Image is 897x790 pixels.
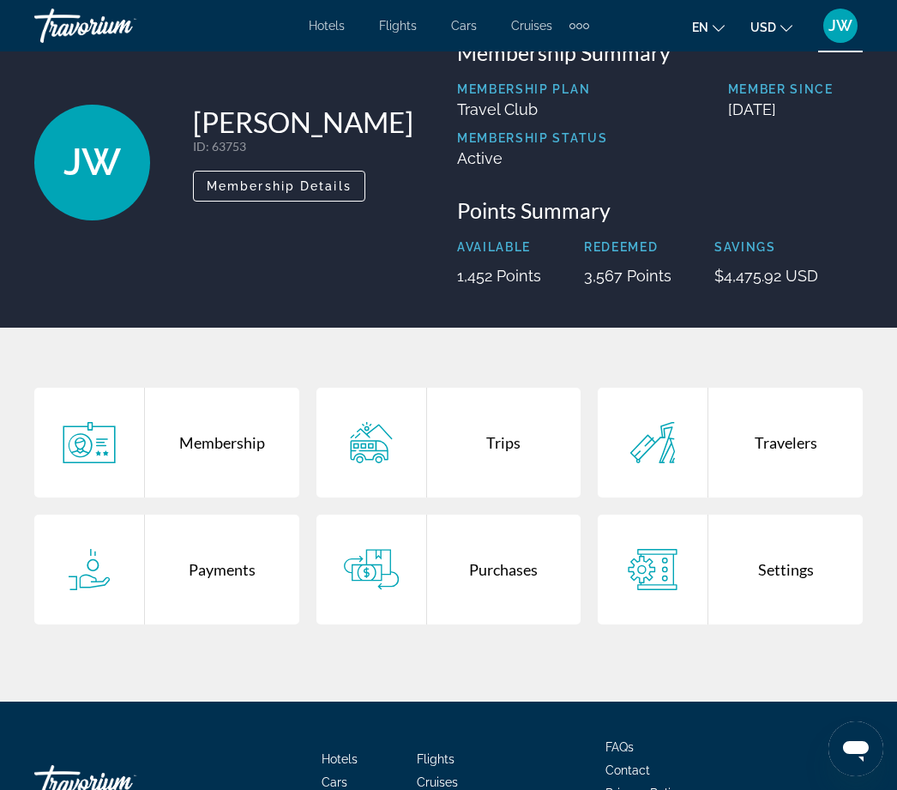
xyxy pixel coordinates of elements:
[828,17,852,34] span: JW
[708,515,863,624] div: Settings
[193,174,365,193] a: Membership Details
[427,515,581,624] div: Purchases
[145,388,299,498] div: Membership
[818,8,863,44] button: User Menu
[828,721,883,776] iframe: Button to launch messaging window
[207,179,352,193] span: Membership Details
[714,267,818,285] p: $4,475.92 USD
[457,197,863,223] h3: Points Summary
[427,388,581,498] div: Trips
[605,763,650,777] a: Contact
[309,19,345,33] a: Hotels
[511,19,552,33] a: Cruises
[193,171,365,202] button: Membership Details
[457,149,608,167] p: Active
[193,139,413,154] p: : 63753
[457,39,863,65] h3: Membership Summary
[728,100,863,118] p: [DATE]
[417,775,458,789] a: Cruises
[457,100,608,118] p: Travel Club
[708,388,863,498] div: Travelers
[569,12,589,39] button: Extra navigation items
[379,19,417,33] a: Flights
[322,752,358,766] a: Hotels
[63,140,121,184] span: JW
[584,240,671,254] p: Redeemed
[457,267,541,285] p: 1,452 Points
[750,21,776,34] span: USD
[322,775,347,789] a: Cars
[145,515,299,624] div: Payments
[457,240,541,254] p: Available
[34,515,299,624] a: Payments
[692,15,725,39] button: Change language
[457,82,608,96] p: Membership Plan
[193,139,206,154] span: ID
[417,752,455,766] a: Flights
[750,15,792,39] button: Change currency
[605,740,634,754] a: FAQs
[316,388,581,498] a: Trips
[34,388,299,498] a: Membership
[316,515,581,624] a: Purchases
[584,267,671,285] p: 3,567 Points
[598,515,863,624] a: Settings
[598,388,863,498] a: Travelers
[692,21,708,34] span: en
[193,105,413,139] h1: [PERSON_NAME]
[728,82,863,96] p: Member Since
[457,131,608,145] p: Membership Status
[34,3,206,48] a: Travorium
[714,240,818,254] p: Savings
[451,19,477,33] a: Cars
